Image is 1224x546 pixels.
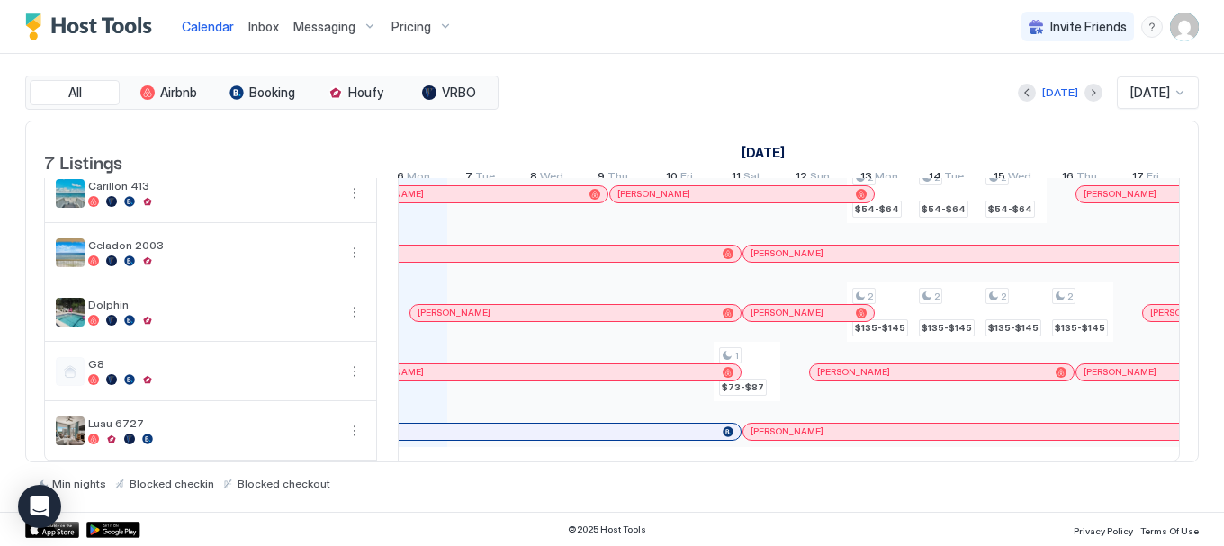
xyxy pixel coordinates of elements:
span: 2 [934,291,940,302]
span: Min nights [52,477,106,490]
div: menu [344,242,365,264]
span: [PERSON_NAME] [1084,366,1156,378]
span: 13 [860,169,872,188]
a: October 12, 2025 [791,166,834,192]
div: User profile [1170,13,1199,41]
span: [PERSON_NAME] [418,307,490,318]
a: October 8, 2025 [526,166,568,192]
a: Terms Of Use [1140,520,1199,539]
div: listing image [56,238,85,267]
div: menu [1141,16,1163,38]
span: G8 [88,357,337,371]
span: 7 [465,169,472,188]
span: 9 [598,169,605,188]
button: More options [344,183,365,204]
span: All [68,85,82,101]
span: 16 [1062,169,1074,188]
div: listing image [56,298,85,327]
span: Terms Of Use [1140,525,1199,536]
div: menu [344,301,365,323]
span: $73-$87 [722,381,764,393]
span: Luau 6727 [88,416,337,430]
span: Wed [1008,169,1031,188]
span: 11 [732,169,741,188]
span: Invite Friends [1050,19,1127,35]
button: More options [344,420,365,442]
a: October 17, 2025 [1128,166,1164,192]
span: Blocked checkin [130,477,214,490]
span: [PERSON_NAME] [751,307,823,318]
a: October 9, 2025 [593,166,633,192]
span: [PERSON_NAME] [751,425,823,437]
span: Dolphin [88,298,337,311]
button: More options [344,242,365,264]
span: $54-$64 [922,203,966,215]
span: $135-$145 [922,322,972,334]
div: listing image [56,179,85,208]
a: App Store [25,522,79,538]
span: [PERSON_NAME] [817,366,890,378]
span: Messaging [293,19,355,35]
button: More options [344,301,365,323]
button: VRBO [404,80,494,105]
span: Thu [1076,169,1097,188]
span: Fri [680,169,693,188]
span: [PERSON_NAME] [617,188,690,200]
span: 17 [1132,169,1144,188]
span: Fri [1147,169,1159,188]
span: Privacy Policy [1074,525,1133,536]
span: Blocked checkout [238,477,330,490]
button: Next month [1084,84,1102,102]
span: [PERSON_NAME] [1150,307,1223,318]
span: Tue [944,169,964,188]
span: Sat [743,169,760,188]
span: Celadon 2003 [88,238,337,252]
a: October 6, 2025 [392,166,435,192]
a: October 13, 2025 [856,166,903,192]
span: 2 [1001,291,1006,302]
span: Tue [475,169,495,188]
span: 10 [666,169,678,188]
span: $54-$64 [855,203,899,215]
a: Inbox [248,17,279,36]
button: More options [344,361,365,382]
span: © 2025 Host Tools [568,524,646,535]
a: October 16, 2025 [1057,166,1102,192]
span: Carillon 413 [88,179,337,192]
a: Calendar [182,17,234,36]
span: [PERSON_NAME] [1084,188,1156,200]
span: [PERSON_NAME] [751,247,823,259]
span: Pricing [391,19,431,35]
span: 2 [1067,291,1073,302]
span: 6 [397,169,404,188]
a: October 15, 2025 [989,166,1036,192]
a: Google Play Store [86,522,140,538]
div: tab-group [25,76,499,110]
span: $135-$145 [855,322,905,334]
a: Host Tools Logo [25,13,160,40]
span: 7 Listings [44,148,122,175]
a: October 10, 2025 [661,166,697,192]
div: [DATE] [1042,85,1078,101]
button: [DATE] [1039,82,1081,103]
span: Wed [540,169,563,188]
span: 2 [868,291,873,302]
span: [DATE] [1130,85,1170,101]
div: listing image [56,416,85,445]
div: menu [344,361,365,382]
span: Mon [875,169,898,188]
span: 15 [994,169,1005,188]
a: October 7, 2025 [461,166,499,192]
button: Airbnb [123,80,213,105]
span: Airbnb [160,85,197,101]
span: 14 [929,169,941,188]
div: Open Intercom Messenger [18,485,61,528]
span: $135-$145 [1055,322,1105,334]
button: All [30,80,120,105]
button: Previous month [1018,84,1036,102]
span: VRBO [442,85,476,101]
button: Booking [217,80,307,105]
span: Mon [407,169,430,188]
